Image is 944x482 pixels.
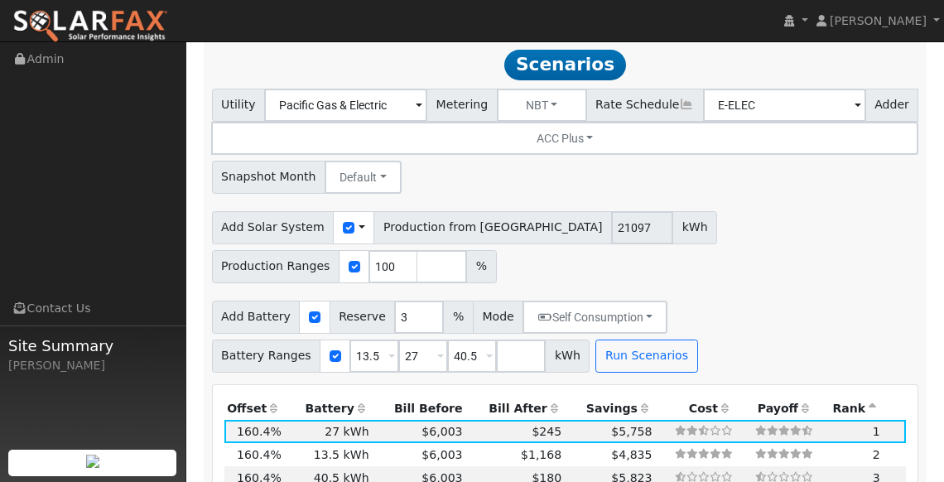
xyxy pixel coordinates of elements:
[264,89,427,122] input: Select a Utility
[586,402,638,415] span: Savings
[12,9,168,44] img: SolarFax
[284,420,372,443] td: 27 kWh
[86,455,99,468] img: retrieve
[212,161,326,194] span: Snapshot Month
[832,402,865,415] span: Rank
[689,402,718,415] span: Cost
[421,425,462,438] span: $6,003
[372,397,465,420] th: Bill Before
[212,250,340,283] span: Production Ranges
[212,211,335,244] span: Add Solar System
[465,397,565,420] th: Bill After
[237,448,282,461] span: 160.4%
[473,301,523,334] span: Mode
[212,301,301,334] span: Add Battery
[873,448,880,461] span: 2
[224,397,285,420] th: Offset
[611,448,652,461] span: $4,835
[758,402,798,415] span: Payoff
[497,89,587,122] button: NBT
[373,211,612,244] span: Production from [GEOGRAPHIC_DATA]
[523,301,667,334] button: Self Consumption
[703,89,866,122] input: Select a Rate Schedule
[873,425,880,438] span: 1
[330,301,396,334] span: Reserve
[421,448,462,461] span: $6,003
[595,340,697,373] button: Run Scenarios
[466,250,496,283] span: %
[443,301,473,334] span: %
[545,340,590,373] span: kWh
[532,425,561,438] span: $245
[611,425,652,438] span: $5,758
[426,89,498,122] span: Metering
[212,89,266,122] span: Utility
[237,425,282,438] span: 160.4%
[830,14,927,27] span: [PERSON_NAME]
[8,357,177,374] div: [PERSON_NAME]
[325,161,402,194] button: Default
[211,122,919,155] button: ACC Plus
[212,340,321,373] span: Battery Ranges
[8,335,177,357] span: Site Summary
[672,211,717,244] span: kWh
[504,50,626,80] span: Scenarios
[521,448,561,461] span: $1,168
[284,443,372,466] td: 13.5 kWh
[284,397,372,420] th: Battery
[865,89,919,122] span: Adder
[586,89,704,122] span: Rate Schedule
